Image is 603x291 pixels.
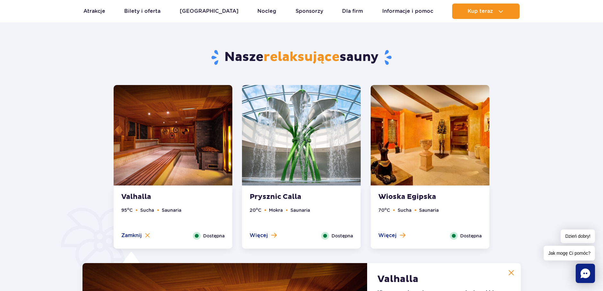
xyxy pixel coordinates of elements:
a: Sponsorzy [296,4,323,19]
li: Saunaria [419,207,439,214]
a: Informacje i pomoc [382,4,433,19]
span: Kup teraz [468,8,493,14]
strong: Prysznic Calla [250,193,327,201]
button: Więcej [250,232,277,239]
button: Kup teraz [452,4,520,19]
span: Dostępna [332,232,353,239]
a: Atrakcje [83,4,105,19]
li: Sucha [140,207,154,214]
li: Sucha [398,207,411,214]
li: Mokra [269,207,283,214]
img: Wioska Egipska [371,85,489,185]
span: Dostępna [460,232,482,239]
span: Jak mogę Ci pomóc? [544,246,595,261]
li: 70 C [378,207,390,214]
sup: o [256,207,258,211]
button: Więcej [378,232,405,239]
li: Saunaria [162,207,181,214]
li: 95 C [121,207,133,214]
span: Dzień dobry! [561,229,595,243]
span: relaksujące [263,49,340,65]
h2: Nasze sauny [114,49,489,66]
strong: Valhalla [121,193,199,201]
span: Więcej [378,232,397,239]
strong: Wioska Egipska [378,193,456,201]
strong: Valhalla [377,273,418,285]
sup: o [384,207,387,211]
a: Dla firm [342,4,363,19]
button: Zamknij [121,232,150,239]
li: 20 C [250,207,261,214]
li: Saunaria [290,207,310,214]
a: Bilety i oferta [124,4,160,19]
span: Zamknij [121,232,142,239]
a: Nocleg [257,4,276,19]
img: Valhalla [114,85,232,185]
span: Więcej [250,232,268,239]
div: Chat [576,264,595,283]
sup: o [127,207,129,211]
a: [GEOGRAPHIC_DATA] [180,4,238,19]
span: Dostępna [203,232,225,239]
img: Prysznic Calla [242,85,361,185]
